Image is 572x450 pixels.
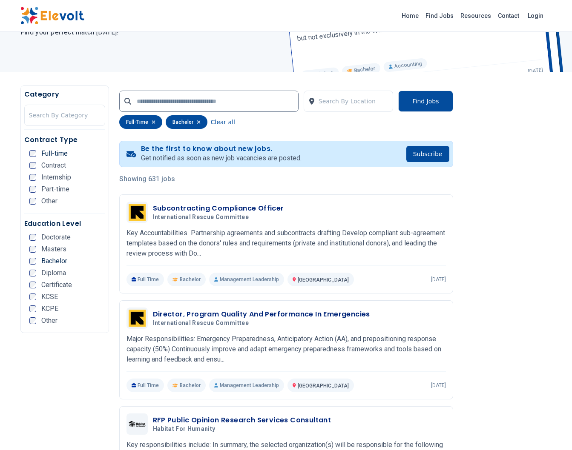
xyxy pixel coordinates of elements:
a: Contact [494,9,523,23]
span: [GEOGRAPHIC_DATA] [298,277,349,283]
a: International Rescue CommitteeSubcontracting Compliance OfficerInternational Rescue CommitteeKey ... [126,202,446,286]
a: International Rescue CommitteeDirector, Program Quality And Performance In EmergenciesInternation... [126,308,446,392]
button: Find Jobs [398,91,453,112]
span: Internship [41,174,71,181]
h5: Contract Type [24,135,105,145]
button: Subscribe [406,146,449,162]
input: Certificate [29,282,36,288]
img: International Rescue Committee [129,204,146,221]
input: Other [29,198,36,205]
img: International Rescue Committee [129,310,146,327]
input: Masters [29,246,36,253]
input: KCPE [29,305,36,312]
p: Full Time [126,273,164,286]
span: International Rescue Committee [153,214,249,221]
p: Get notified as soon as new job vacancies are posted. [141,153,302,163]
button: Clear all [211,115,235,129]
span: Doctorate [41,234,71,241]
h5: Category [24,89,105,100]
span: KCSE [41,293,58,300]
input: Doctorate [29,234,36,241]
span: Habitat for Humanity [153,425,216,433]
a: Find Jobs [422,9,457,23]
span: International Rescue Committee [153,319,249,327]
span: Bachelor [180,382,201,389]
h5: Education Level [24,219,105,229]
span: Full-time [41,150,68,157]
img: Habitat for Humanity [129,421,146,427]
p: [DATE] [431,276,446,283]
div: bachelor [166,115,207,129]
p: Showing 631 jobs [119,174,453,184]
input: KCSE [29,293,36,300]
input: Internship [29,174,36,181]
input: Part-time [29,186,36,193]
div: full-time [119,115,162,129]
p: Full Time [126,379,164,392]
span: KCPE [41,305,58,312]
input: Contract [29,162,36,169]
span: Other [41,198,57,205]
img: Elevolt [20,7,84,25]
a: Resources [457,9,494,23]
span: Certificate [41,282,72,288]
input: Other [29,317,36,324]
span: Part-time [41,186,69,193]
p: [DATE] [431,382,446,389]
input: Bachelor [29,258,36,265]
input: Full-time [29,150,36,157]
p: Management Leadership [209,379,284,392]
span: Contract [41,162,66,169]
span: Diploma [41,270,66,276]
h3: RFP Public Opinion Research Services Consultant [153,415,331,425]
h3: Director, Program Quality And Performance In Emergencies [153,309,370,319]
h4: Be the first to know about new jobs. [141,145,302,153]
p: Key Accountabilities Partnership agreements and subcontracts drafting Develop compliant sub-agree... [126,228,446,259]
iframe: Chat Widget [529,409,572,450]
span: Bachelor [180,276,201,283]
span: [GEOGRAPHIC_DATA] [298,383,349,389]
a: Login [523,7,549,24]
a: Home [398,9,422,23]
p: Major Responsibilities: Emergency Preparedness, Anticipatory Action (AA), and prepositioning resp... [126,334,446,365]
span: Other [41,317,57,324]
h3: Subcontracting Compliance Officer [153,203,284,214]
input: Diploma [29,270,36,276]
span: Masters [41,246,66,253]
span: Bachelor [41,258,67,265]
p: Management Leadership [209,273,284,286]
